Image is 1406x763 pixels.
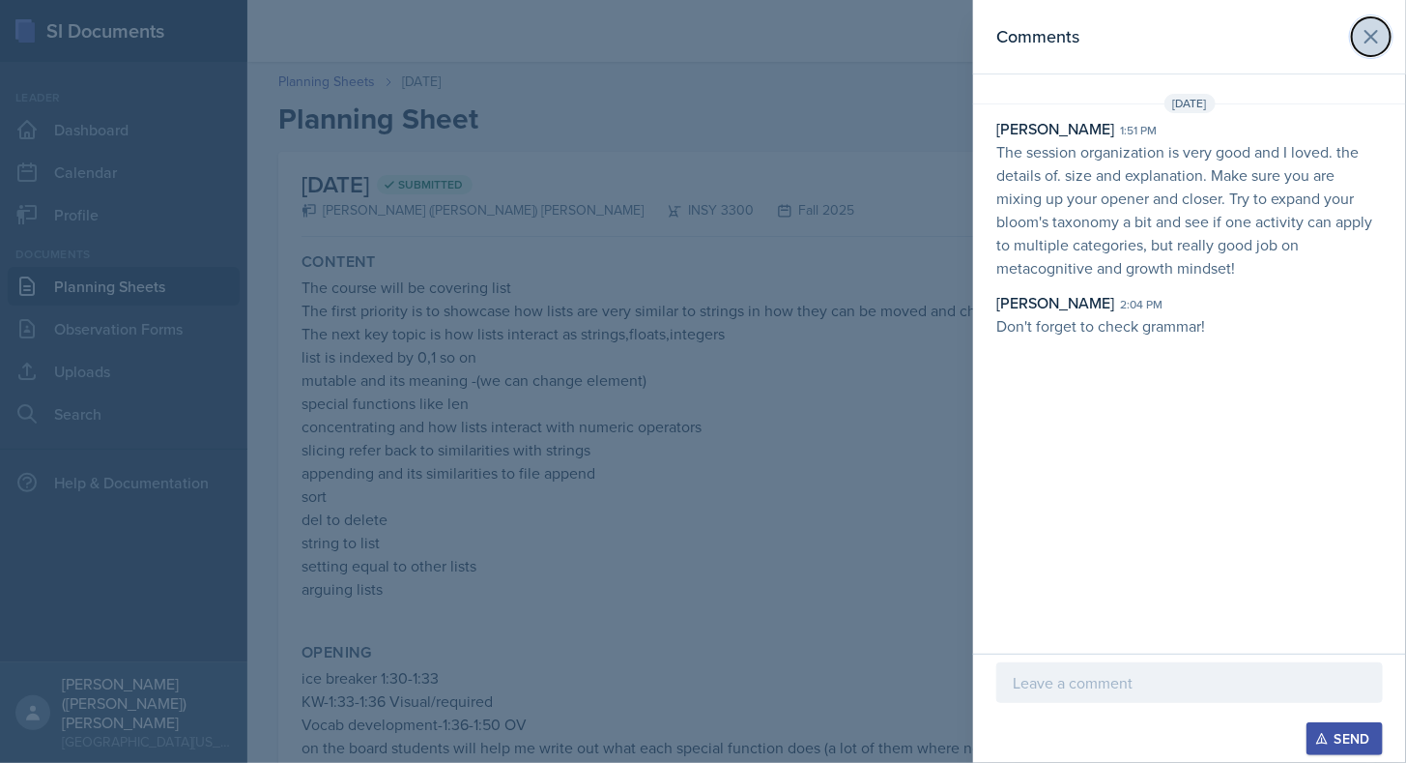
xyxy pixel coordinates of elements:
[996,23,1079,50] h2: Comments
[1164,94,1216,113] span: [DATE]
[996,140,1383,279] p: The session organization is very good and I loved. the details of. size and explanation. Make sur...
[996,117,1114,140] div: [PERSON_NAME]
[1120,296,1162,313] div: 2:04 pm
[996,314,1383,337] p: Don't forget to check grammar!
[1319,731,1370,747] div: Send
[1120,122,1157,139] div: 1:51 pm
[1306,722,1383,755] button: Send
[996,291,1114,314] div: [PERSON_NAME]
